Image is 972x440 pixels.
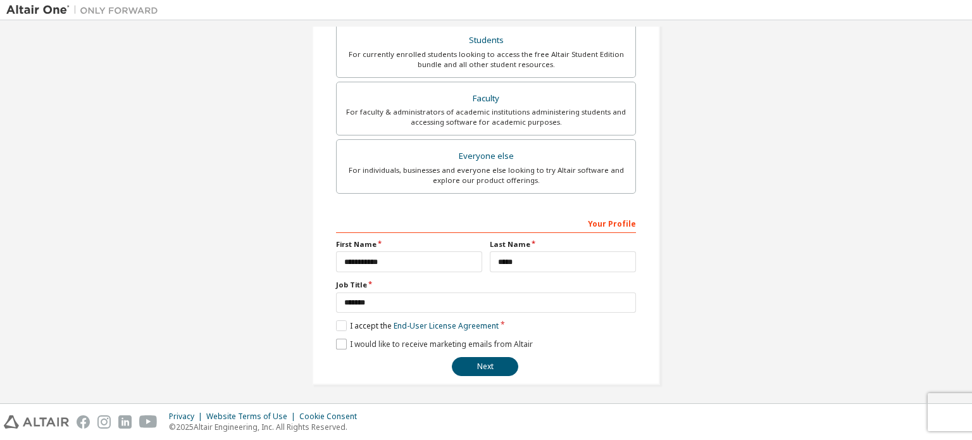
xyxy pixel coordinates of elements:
label: Job Title [336,280,636,290]
img: Altair One [6,4,165,16]
div: For faculty & administrators of academic institutions administering students and accessing softwa... [344,107,628,127]
div: Privacy [169,412,206,422]
a: End-User License Agreement [394,320,499,331]
img: altair_logo.svg [4,415,69,429]
div: Cookie Consent [299,412,364,422]
p: © 2025 Altair Engineering, Inc. All Rights Reserved. [169,422,364,432]
label: I accept the [336,320,499,331]
img: instagram.svg [97,415,111,429]
div: Website Terms of Use [206,412,299,422]
label: Last Name [490,239,636,249]
label: I would like to receive marketing emails from Altair [336,339,533,349]
img: facebook.svg [77,415,90,429]
div: Students [344,32,628,49]
div: Everyone else [344,148,628,165]
div: For individuals, businesses and everyone else looking to try Altair software and explore our prod... [344,165,628,185]
div: Your Profile [336,213,636,233]
button: Next [452,357,518,376]
img: youtube.svg [139,415,158,429]
img: linkedin.svg [118,415,132,429]
label: First Name [336,239,482,249]
div: For currently enrolled students looking to access the free Altair Student Edition bundle and all ... [344,49,628,70]
div: Faculty [344,90,628,108]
